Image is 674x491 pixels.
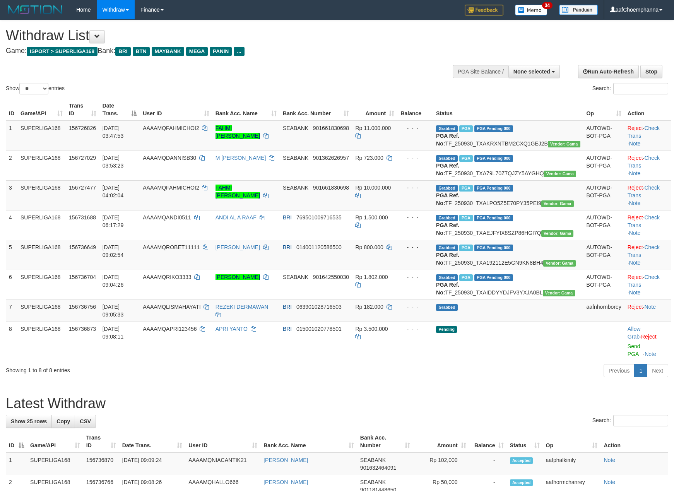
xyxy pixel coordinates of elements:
b: PGA Ref. No: [436,133,459,147]
a: Send PGA [628,343,640,357]
span: BRI [115,47,130,56]
span: 156727477 [69,185,96,191]
td: 6 [6,270,17,299]
span: Copy 063901028716503 to clipboard [296,304,342,310]
div: - - - [400,325,430,333]
a: FAHMI [PERSON_NAME] [216,125,260,139]
span: Rp 1.802.000 [355,274,388,280]
th: Date Trans.: activate to sort column descending [99,99,140,121]
th: Op: activate to sort column ascending [583,99,624,121]
th: Game/API: activate to sort column ascending [17,99,66,121]
a: Note [604,457,615,463]
td: SUPERLIGA168 [17,322,66,361]
h1: Latest Withdraw [6,396,668,411]
td: aafphalkimly [543,453,601,475]
td: 2 [6,151,17,180]
span: SEABANK [360,457,386,463]
span: MEGA [186,47,208,56]
span: PGA Pending [474,185,513,192]
th: Status: activate to sort column ascending [507,431,543,453]
span: CSV [80,418,91,424]
span: SEABANK [360,479,386,485]
td: SUPERLIGA168 [17,210,66,240]
span: Copy 901661830698 to clipboard [313,125,349,131]
select: Showentries [19,83,48,94]
a: ANDI AL A RAAF [216,214,257,221]
span: Marked by aafandaneth [459,185,473,192]
td: TF_250930_TXA79L70Z7QJZY5AYGHQ [433,151,583,180]
span: AAAAMQFAHMICHOI2 [143,185,199,191]
span: 156727029 [69,155,96,161]
a: Note [645,351,656,357]
span: Copy 015001020778501 to clipboard [296,326,342,332]
img: Feedback.jpg [465,5,503,15]
td: SUPERLIGA168 [17,151,66,180]
th: Balance [397,99,433,121]
img: Button%20Memo.svg [515,5,547,15]
a: Check Trans [628,185,660,198]
span: BRI [283,304,292,310]
b: PGA Ref. No: [436,222,459,236]
span: AAAAMQDANNISB30 [143,155,196,161]
span: AAAAMQLISMAHAYATI [143,304,200,310]
th: User ID: activate to sort column ascending [140,99,212,121]
span: Accepted [510,457,533,464]
span: Vendor URL: https://trx31.1velocity.biz [541,230,574,237]
span: Show 25 rows [11,418,47,424]
div: Showing 1 to 8 of 8 entries [6,363,275,374]
span: Marked by aafromsomean [459,215,473,221]
span: PGA Pending [474,215,513,221]
span: SEABANK [283,125,308,131]
span: Rp 11.000.000 [355,125,391,131]
td: 5 [6,240,17,270]
td: TF_250930_TXAKRXNTBM2CXQ1GEJ2B [433,121,583,151]
span: ISPORT > SUPERLIGA168 [27,47,98,56]
span: Pending [436,326,457,333]
span: Copy 769501009716535 to clipboard [296,214,342,221]
span: · [628,326,641,340]
span: Rp 800.000 [355,244,383,250]
span: AAAAMQROBET11111 [143,244,200,250]
span: [DATE] 03:47:53 [103,125,124,139]
td: AAAAMQNIACANTIK21 [185,453,260,475]
span: 156736873 [69,326,96,332]
a: Note [604,479,615,485]
b: PGA Ref. No: [436,282,459,296]
a: Note [629,140,641,147]
a: Next [647,364,668,377]
td: 156736870 [83,453,119,475]
span: None selected [513,68,550,75]
th: Date Trans.: activate to sort column ascending [119,431,186,453]
span: MAYBANK [152,47,184,56]
h1: Withdraw List [6,28,441,43]
span: 34 [542,2,553,9]
th: ID: activate to sort column descending [6,431,27,453]
td: · · [624,180,671,210]
a: [PERSON_NAME] [216,244,260,250]
td: 8 [6,322,17,361]
td: AUTOWD-BOT-PGA [583,240,624,270]
span: [DATE] 06:17:29 [103,214,124,228]
a: FAHMI [PERSON_NAME] [216,185,260,198]
span: Copy [56,418,70,424]
td: SUPERLIGA168 [17,270,66,299]
span: AAAAMQANDI0511 [143,214,191,221]
span: SEABANK [283,274,308,280]
td: TF_250930_TXAIDDYYDJFV3YXJA0BL [433,270,583,299]
span: BRI [283,326,292,332]
th: Trans ID: activate to sort column ascending [66,99,99,121]
span: Grabbed [436,304,458,311]
td: TF_250930_TXAEJFYIX8SZP86HGI7Q [433,210,583,240]
span: Rp 3.500.000 [355,326,388,332]
a: Stop [640,65,662,78]
span: Grabbed [436,185,458,192]
a: Copy [51,415,75,428]
td: 7 [6,299,17,322]
label: Search: [592,83,668,94]
div: - - - [400,303,430,311]
td: 4 [6,210,17,240]
a: Reject [628,274,643,280]
a: M [PERSON_NAME] [216,155,266,161]
a: Reject [628,304,643,310]
a: [PERSON_NAME] [263,479,308,485]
